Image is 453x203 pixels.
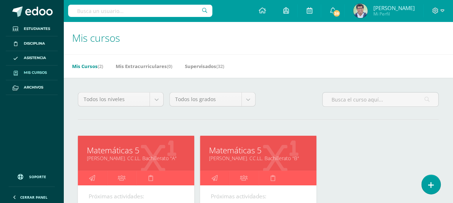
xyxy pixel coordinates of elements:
span: (32) [216,63,224,69]
img: b46573023e8a10d5c8a4176346771f40.png [353,4,368,18]
span: Todos los niveles [84,93,144,106]
a: [PERSON_NAME]. CC.LL. Bachillerato "A" [87,155,185,162]
a: [PERSON_NAME]. CC.LL. Bachillerato "B" [209,155,307,162]
a: Mis Extracurriculares(0) [116,60,172,72]
span: Estudiantes [24,26,50,32]
span: Mis cursos [24,70,47,76]
span: [PERSON_NAME] [373,4,414,12]
span: Todos los grados [175,93,236,106]
span: (0) [167,63,172,69]
a: Matemáticas 5 [87,145,185,156]
span: Mi Perfil [373,11,414,17]
a: Supervisados(32) [185,60,224,72]
a: Estudiantes [6,22,58,36]
span: Cerrar panel [20,195,48,200]
a: Mis Cursos(2) [72,60,103,72]
span: 38 [333,9,341,17]
a: Mis cursos [6,66,58,80]
span: Soporte [29,174,46,179]
span: (2) [98,63,103,69]
a: Matemáticas 5 [209,145,307,156]
span: Archivos [24,85,43,90]
span: Mis cursos [72,31,120,45]
input: Busca el curso aquí... [323,93,438,107]
a: Todos los niveles [78,93,163,106]
div: Próximas actividades: [211,193,306,200]
div: Próximas actividades: [89,193,183,200]
a: Disciplina [6,36,58,51]
input: Busca un usuario... [68,5,212,17]
span: Asistencia [24,55,46,61]
span: Disciplina [24,41,45,46]
a: Soporte [9,167,55,185]
a: Todos los grados [170,93,255,106]
a: Asistencia [6,51,58,66]
a: Archivos [6,80,58,95]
